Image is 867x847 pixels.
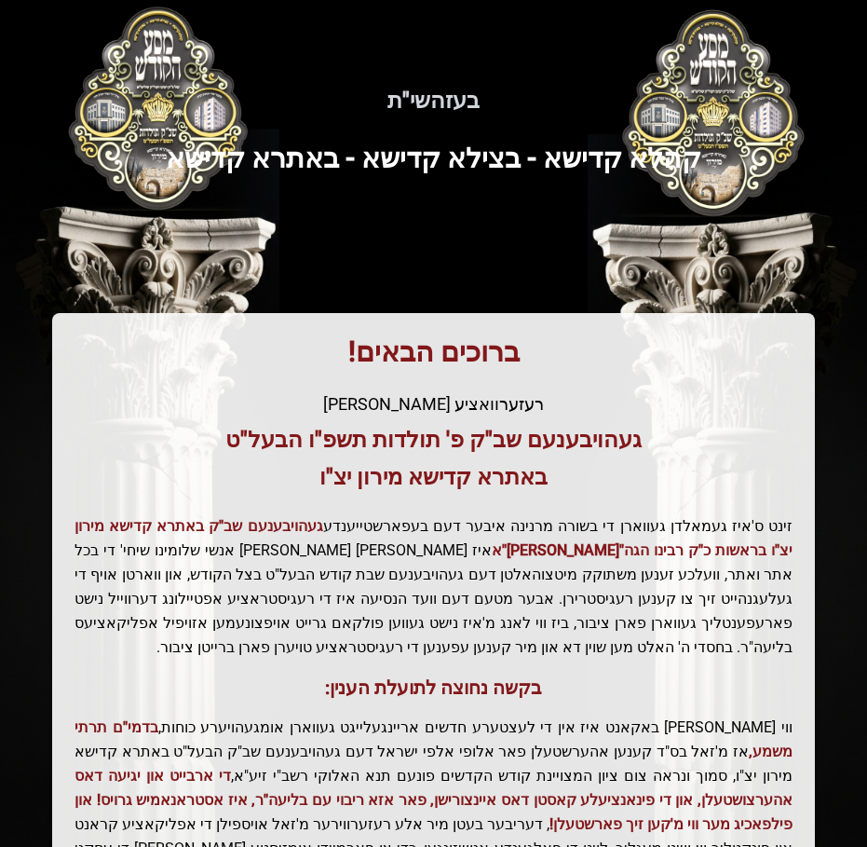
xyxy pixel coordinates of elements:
[75,718,792,760] span: בדמי"ם תרתי משמע,
[75,517,792,559] span: געהויבענעם שב"ק באתרא קדישא מירון יצ"ו בראשות כ"ק רבינו הגה"[PERSON_NAME]"א
[75,425,792,455] h3: געהויבענעם שב"ק פ' תולדות תשפ"ו הבעל"ט
[75,335,792,369] h1: ברוכים הבאים!
[75,462,792,492] h3: באתרא קדישא מירון יצ"ו
[75,767,792,833] span: די ארבייט און יגיעה דאס אהערצושטעלן, און די פינאנציעלע קאסטן דאס איינצורישן, פאר אזא ריבוי עם בלי...
[75,391,792,417] div: רעזערוואציע [PERSON_NAME]
[75,514,792,660] p: זינט ס'איז געמאלדן געווארן די בשורה מרנינה איבער דעם בעפארשטייענדע איז [PERSON_NAME] [PERSON_NAME...
[52,86,815,116] h5: בעזהשי"ת
[166,142,701,174] span: קהלא קדישא - בצילא קדישא - באתרא קדישא
[75,675,792,701] h3: בקשה נחוצה לתועלת הענין:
